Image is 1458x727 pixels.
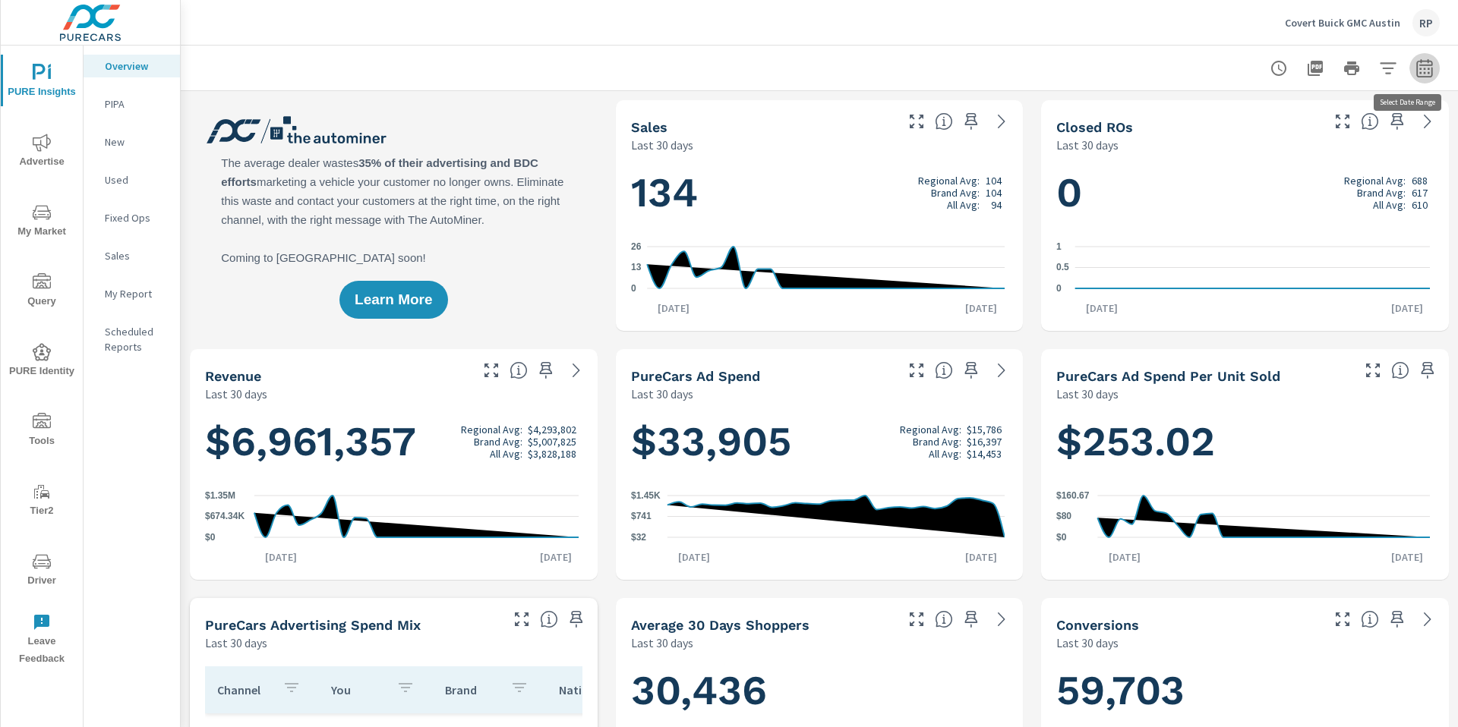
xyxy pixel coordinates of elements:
[1056,368,1280,384] h5: PureCars Ad Spend Per Unit Sold
[1344,175,1406,187] p: Regional Avg:
[935,361,953,379] span: Total cost of media for all PureCars channels for the selected dealership group over the selected...
[217,682,270,697] p: Channel
[84,131,180,153] div: New
[528,436,576,448] p: $5,007,825
[105,96,168,112] p: PIPA
[631,634,693,652] p: Last 30 days
[105,210,168,225] p: Fixed Ops
[904,109,929,134] button: Make Fullscreen
[1056,136,1119,154] p: Last 30 days
[989,358,1014,382] a: See more details in report
[1075,301,1128,316] p: [DATE]
[631,385,693,403] p: Last 30 days
[1056,532,1067,543] text: $0
[631,283,636,294] text: 0
[631,416,1008,467] h1: $33,905
[947,199,980,211] p: All Avg:
[5,483,78,520] span: Tier2
[84,55,180,77] div: Overview
[631,241,642,252] text: 26
[967,423,1002,436] p: $15,786
[1056,617,1139,633] h5: Conversions
[1056,167,1434,219] h1: 0
[205,385,267,403] p: Last 30 days
[631,617,809,633] h5: Average 30 Days Shoppers
[913,436,961,448] p: Brand Avg:
[904,358,929,382] button: Make Fullscreen
[631,532,646,543] text: $32
[205,511,245,522] text: $674.34K
[959,109,983,134] span: Save this to your personalized report
[631,490,661,501] text: $1.45K
[900,423,961,436] p: Regional Avg:
[1056,665,1434,716] h1: 59,703
[105,286,168,301] p: My Report
[935,610,953,628] span: A rolling 30 day total of daily Shoppers on the dealership website, averaged over the selected da...
[84,93,180,115] div: PIPA
[967,436,1002,448] p: $16,397
[461,423,522,436] p: Regional Avg:
[1056,385,1119,403] p: Last 30 days
[1056,241,1062,252] text: 1
[631,665,1008,716] h1: 30,436
[631,119,667,135] h5: Sales
[1056,263,1069,273] text: 0.5
[1373,199,1406,211] p: All Avg:
[1373,53,1403,83] button: Apply Filters
[918,175,980,187] p: Regional Avg:
[989,109,1014,134] a: See more details in report
[904,607,929,631] button: Make Fullscreen
[631,511,652,522] text: $741
[5,343,78,380] span: PURE Identity
[1381,301,1434,316] p: [DATE]
[1415,607,1440,631] a: See more details in report
[1098,549,1151,565] p: [DATE]
[205,368,261,384] h5: Revenue
[559,682,612,697] p: National
[5,413,78,450] span: Tools
[967,448,1002,460] p: $14,453
[5,203,78,241] span: My Market
[631,263,642,273] text: 13
[1056,416,1434,467] h1: $253.02
[254,549,308,565] p: [DATE]
[1361,610,1379,628] span: The number of dealer-specified goals completed by a visitor. [Source: This data is provided by th...
[1285,16,1400,30] p: Covert Buick GMC Austin
[631,167,1008,219] h1: 134
[105,58,168,74] p: Overview
[631,368,760,384] h5: PureCars Ad Spend
[959,607,983,631] span: Save this to your personalized report
[986,187,1002,199] p: 104
[1056,119,1133,135] h5: Closed ROs
[564,607,589,631] span: Save this to your personalized report
[205,634,267,652] p: Last 30 days
[931,187,980,199] p: Brand Avg:
[564,358,589,382] a: See more details in report
[84,168,180,191] div: Used
[339,281,447,319] button: Learn More
[84,320,180,358] div: Scheduled Reports
[540,610,558,628] span: This table looks at how you compare to the amount of budget you spend per channel as opposed to y...
[935,112,953,131] span: Number of vehicles sold by the dealership over the selected date range. [Source: This data is sou...
[528,448,576,460] p: $3,828,188
[1412,9,1440,36] div: RP
[445,682,498,697] p: Brand
[105,324,168,354] p: Scheduled Reports
[529,549,582,565] p: [DATE]
[1415,358,1440,382] span: Save this to your personalized report
[205,617,421,633] h5: PureCars Advertising Spend Mix
[1,46,83,674] div: nav menu
[1336,53,1367,83] button: Print Report
[955,301,1008,316] p: [DATE]
[1385,109,1409,134] span: Save this to your personalized report
[5,134,78,171] span: Advertise
[667,549,721,565] p: [DATE]
[1361,112,1379,131] span: Number of Repair Orders Closed by the selected dealership group over the selected time range. [So...
[1412,199,1428,211] p: 610
[1381,549,1434,565] p: [DATE]
[105,172,168,187] p: Used
[959,358,983,382] span: Save this to your personalized report
[205,532,216,543] text: $0
[528,423,576,436] p: $4,293,802
[84,282,180,305] div: My Report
